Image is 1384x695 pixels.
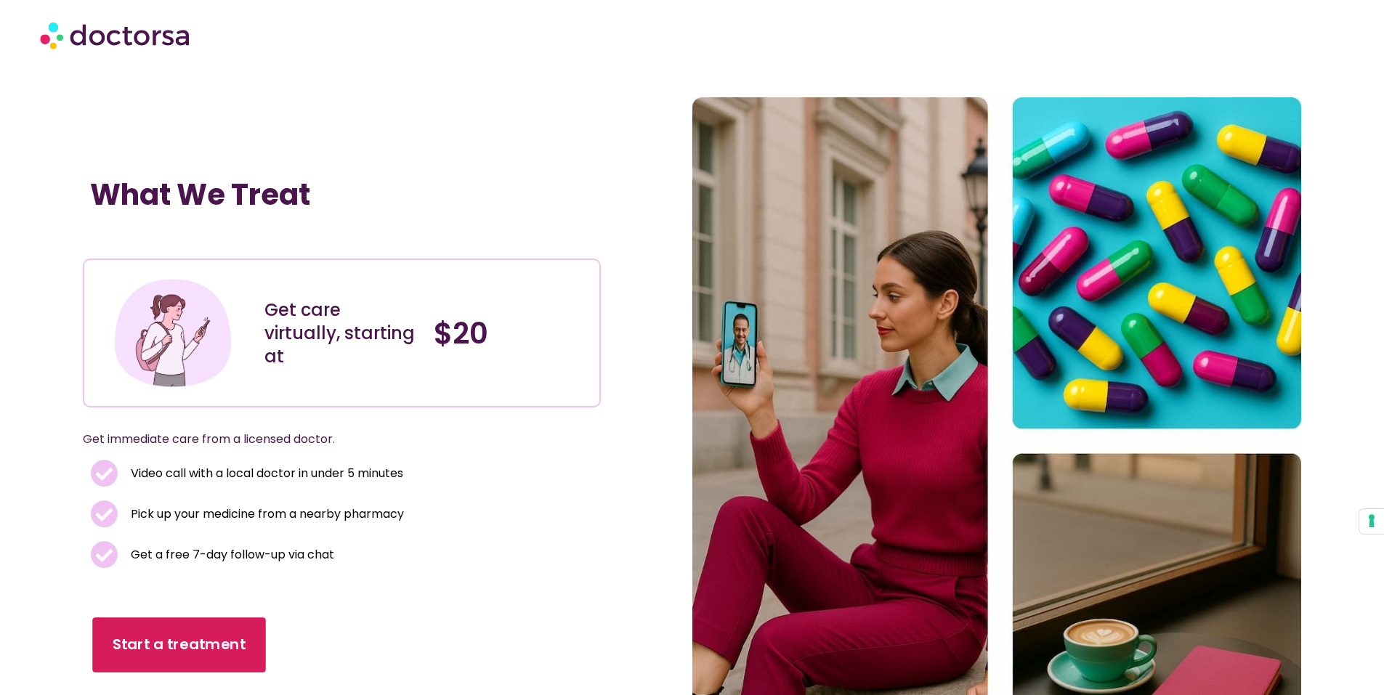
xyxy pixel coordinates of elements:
[83,429,565,450] p: Get immediate care from a licensed doctor.
[127,504,404,524] span: Pick up your medicine from a nearby pharmacy
[264,298,419,368] div: Get care virtually, starting at
[90,177,593,212] h1: What We Treat
[111,271,235,394] img: Illustration depicting a young woman in a casual outfit, engaged with her smartphone. She has a p...
[434,316,588,351] h4: $20
[127,463,403,484] span: Video call with a local doctor in under 5 minutes
[113,634,246,655] span: Start a treatment
[93,617,267,672] a: Start a treatment
[127,545,334,565] span: Get a free 7-day follow-up via chat
[90,227,308,244] iframe: Customer reviews powered by Trustpilot
[1359,509,1384,534] button: Your consent preferences for tracking technologies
